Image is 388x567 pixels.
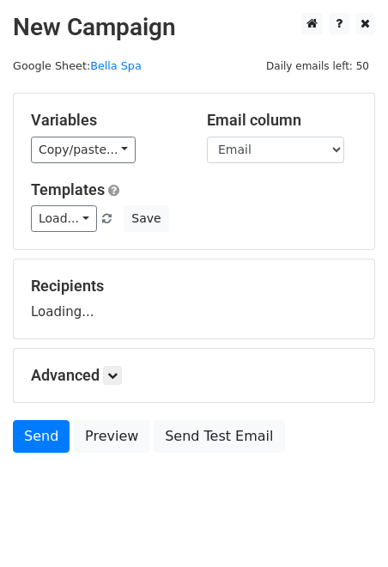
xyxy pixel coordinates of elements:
small: Google Sheet: [13,59,142,72]
a: Templates [31,180,105,198]
a: Send Test Email [154,420,284,453]
div: Loading... [31,277,357,321]
a: Daily emails left: 50 [260,59,375,72]
a: Bella Spa [90,59,142,72]
h5: Recipients [31,277,357,296]
h2: New Campaign [13,13,375,42]
h5: Email column [207,111,357,130]
a: Preview [74,420,149,453]
h5: Variables [31,111,181,130]
a: Send [13,420,70,453]
button: Save [124,205,168,232]
span: Daily emails left: 50 [260,57,375,76]
a: Load... [31,205,97,232]
h5: Advanced [31,366,357,385]
a: Copy/paste... [31,137,136,163]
